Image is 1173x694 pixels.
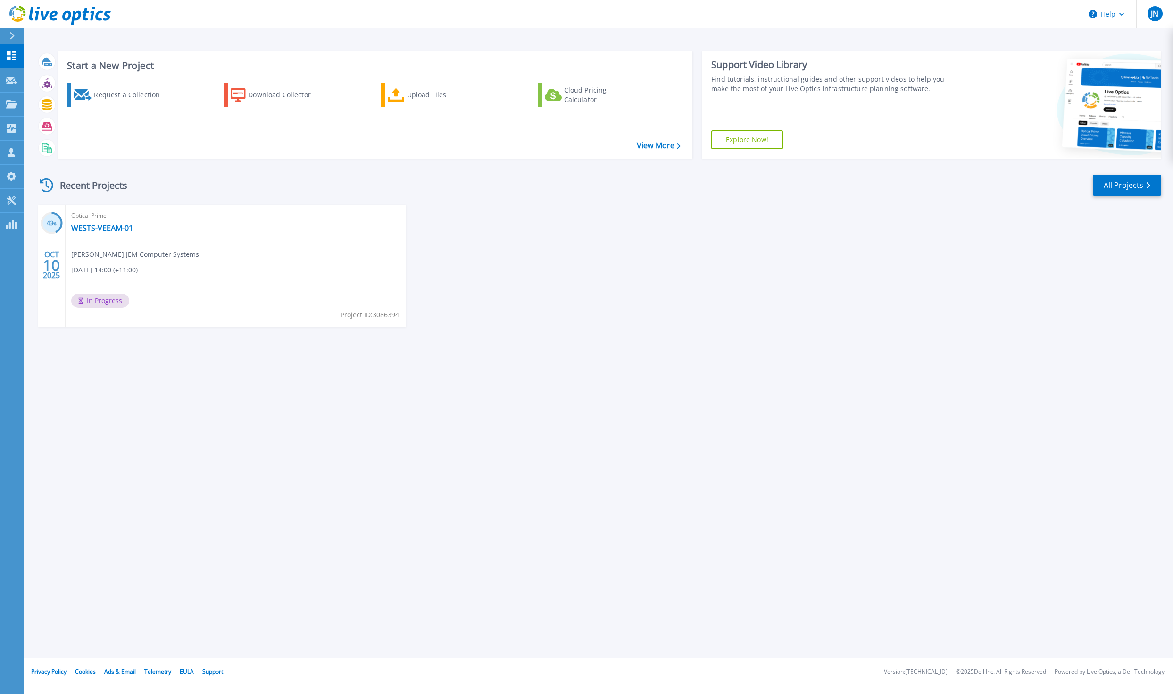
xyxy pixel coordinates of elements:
[41,218,63,229] h3: 43
[341,310,399,320] span: Project ID: 3086394
[71,294,129,308] span: In Progress
[1093,175,1161,196] a: All Projects
[202,668,223,676] a: Support
[248,85,324,104] div: Download Collector
[884,669,948,675] li: Version: [TECHNICAL_ID]
[538,83,643,107] a: Cloud Pricing Calculator
[180,668,194,676] a: EULA
[31,668,67,676] a: Privacy Policy
[956,669,1046,675] li: © 2025 Dell Inc. All Rights Reserved
[144,668,171,676] a: Telemetry
[43,261,60,269] span: 10
[564,85,640,104] div: Cloud Pricing Calculator
[407,85,483,104] div: Upload Files
[67,60,680,71] h3: Start a New Project
[71,223,133,233] a: WESTS-VEEAM-01
[42,248,60,282] div: OCT 2025
[637,141,681,150] a: View More
[71,211,400,221] span: Optical Prime
[224,83,329,107] a: Download Collector
[71,249,199,260] span: [PERSON_NAME] , JEM Computer Systems
[53,221,57,226] span: %
[711,59,948,71] div: Support Video Library
[1055,669,1165,675] li: Powered by Live Optics, a Dell Technology
[71,265,138,275] span: [DATE] 14:00 (+11:00)
[711,75,948,93] div: Find tutorials, instructional guides and other support videos to help you make the most of your L...
[1151,10,1158,17] span: JN
[711,130,783,149] a: Explore Now!
[104,668,136,676] a: Ads & Email
[36,174,140,197] div: Recent Projects
[67,83,172,107] a: Request a Collection
[75,668,96,676] a: Cookies
[381,83,486,107] a: Upload Files
[94,85,169,104] div: Request a Collection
